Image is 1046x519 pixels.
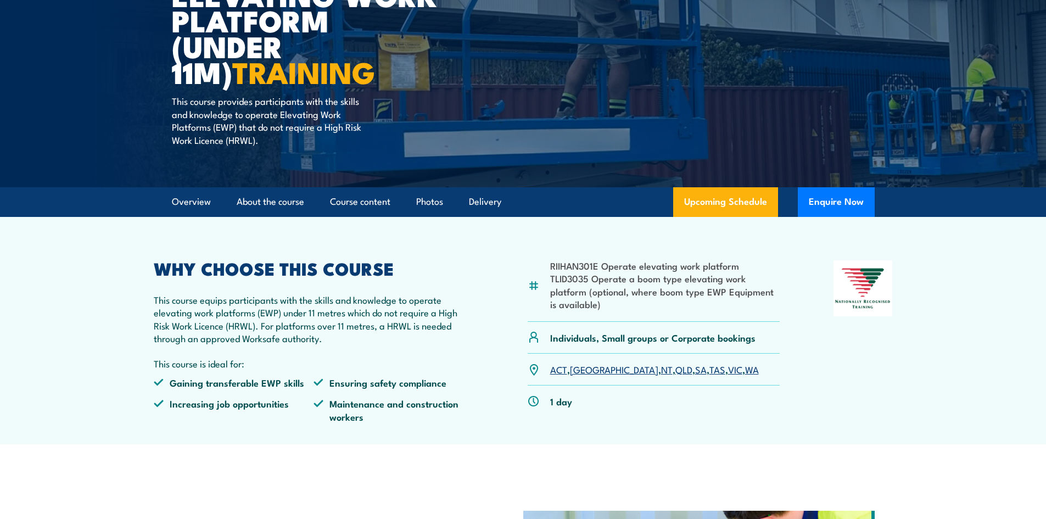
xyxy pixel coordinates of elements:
[550,272,780,310] li: TLID3035 Operate a boom type elevating work platform (optional, where boom type EWP Equipment is ...
[661,362,673,376] a: NT
[237,187,304,216] a: About the course
[172,187,211,216] a: Overview
[154,376,314,389] li: Gaining transferable EWP skills
[798,187,875,217] button: Enquire Now
[550,395,572,408] p: 1 day
[172,94,372,146] p: This course provides participants with the skills and knowledge to operate Elevating Work Platfor...
[314,376,474,389] li: Ensuring safety compliance
[416,187,443,216] a: Photos
[330,187,390,216] a: Course content
[154,293,474,345] p: This course equips participants with the skills and knowledge to operate elevating work platforms...
[550,259,780,272] li: RIIHAN301E Operate elevating work platform
[314,397,474,423] li: Maintenance and construction workers
[709,362,725,376] a: TAS
[232,48,375,94] strong: TRAINING
[154,260,474,276] h2: WHY CHOOSE THIS COURSE
[675,362,692,376] a: QLD
[673,187,778,217] a: Upcoming Schedule
[154,357,474,370] p: This course is ideal for:
[834,260,893,316] img: Nationally Recognised Training logo.
[550,362,567,376] a: ACT
[728,362,742,376] a: VIC
[550,363,759,376] p: , , , , , , ,
[469,187,501,216] a: Delivery
[745,362,759,376] a: WA
[550,331,756,344] p: Individuals, Small groups or Corporate bookings
[695,362,707,376] a: SA
[570,362,658,376] a: [GEOGRAPHIC_DATA]
[154,397,314,423] li: Increasing job opportunities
